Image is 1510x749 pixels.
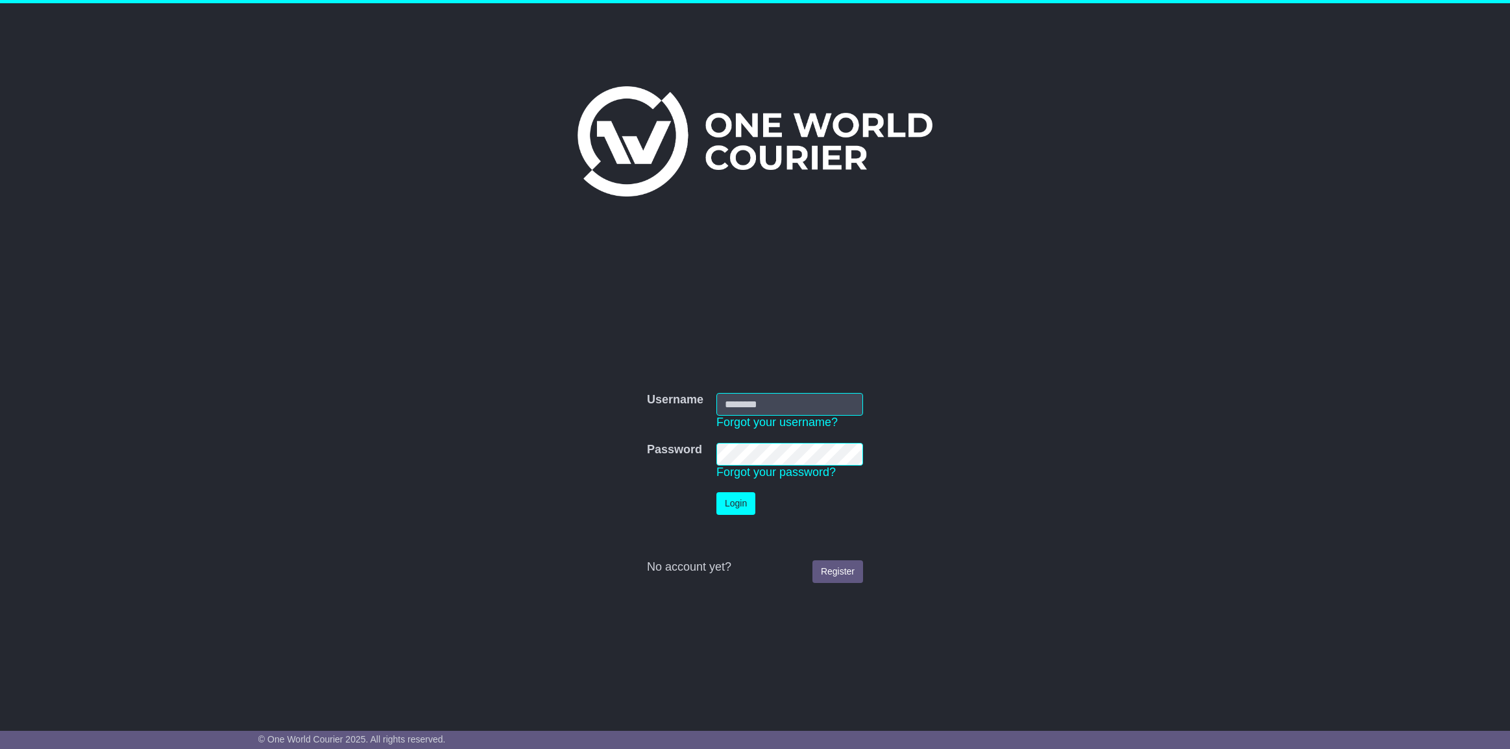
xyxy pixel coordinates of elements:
[716,466,836,479] a: Forgot your password?
[812,560,863,583] a: Register
[578,86,932,196] img: One World
[258,734,446,744] span: © One World Courier 2025. All rights reserved.
[716,416,838,429] a: Forgot your username?
[647,443,702,457] label: Password
[716,492,755,515] button: Login
[647,393,703,407] label: Username
[647,560,863,575] div: No account yet?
